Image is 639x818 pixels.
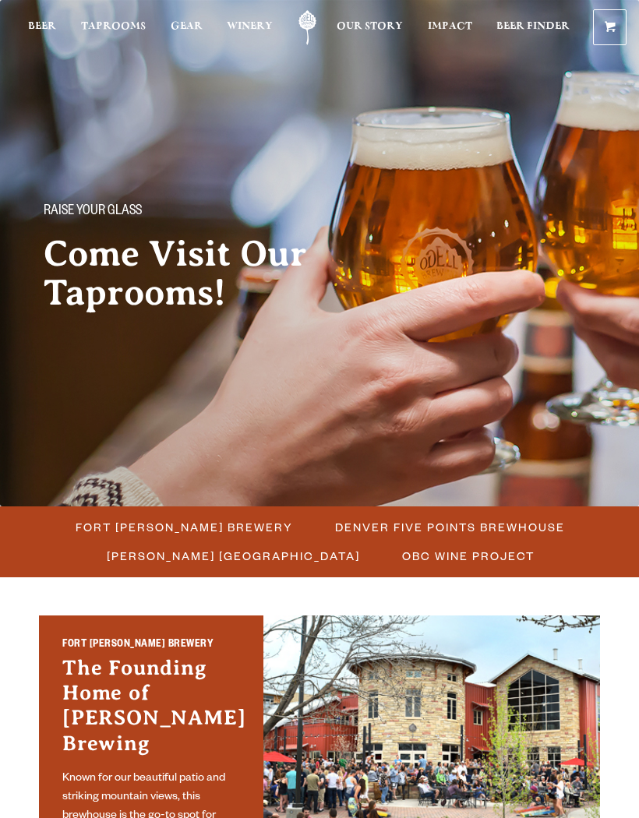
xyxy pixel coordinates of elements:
span: Beer Finder [496,20,570,33]
h2: Come Visit Our Taprooms! [44,234,380,312]
span: [PERSON_NAME] [GEOGRAPHIC_DATA] [107,545,360,567]
a: Beer [28,10,56,45]
span: Our Story [337,20,403,33]
a: Impact [428,10,472,45]
span: Fort [PERSON_NAME] Brewery [76,516,293,538]
span: Raise your glass [44,202,142,222]
a: Our Story [337,10,403,45]
a: OBC Wine Project [393,545,542,567]
span: Impact [428,20,472,33]
span: Winery [227,20,273,33]
span: Denver Five Points Brewhouse [335,516,565,538]
a: Gear [171,10,203,45]
a: [PERSON_NAME] [GEOGRAPHIC_DATA] [97,545,368,567]
h2: Fort [PERSON_NAME] Brewery [62,637,240,655]
a: Denver Five Points Brewhouse [326,516,573,538]
a: Taprooms [81,10,146,45]
span: OBC Wine Project [402,545,535,567]
span: Gear [171,20,203,33]
span: Beer [28,20,56,33]
h3: The Founding Home of [PERSON_NAME] Brewing [62,655,240,764]
a: Odell Home [288,10,327,45]
span: Taprooms [81,20,146,33]
a: Beer Finder [496,10,570,45]
a: Fort [PERSON_NAME] Brewery [66,516,301,538]
a: Winery [227,10,273,45]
